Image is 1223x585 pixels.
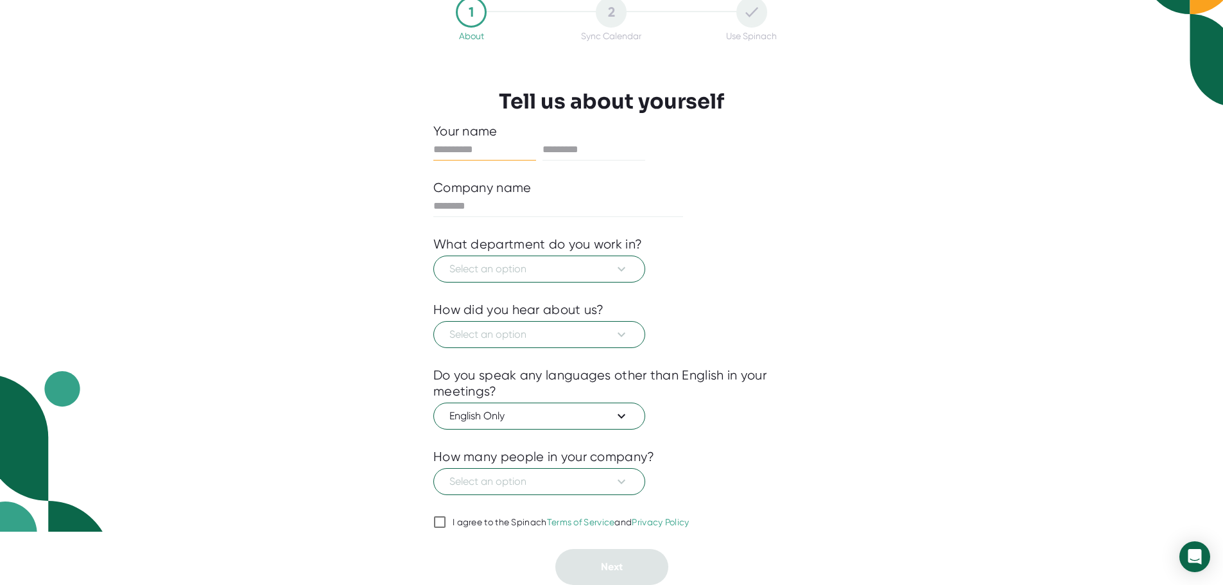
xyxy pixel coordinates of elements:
div: How did you hear about us? [433,302,604,318]
span: English Only [449,408,629,424]
button: Next [555,549,668,585]
a: Privacy Policy [632,517,689,527]
button: Select an option [433,468,645,495]
div: Use Spinach [726,31,777,41]
h3: Tell us about yourself [499,89,724,114]
a: Terms of Service [547,517,615,527]
div: About [459,31,484,41]
span: Select an option [449,261,629,277]
div: I agree to the Spinach and [453,517,690,528]
span: Next [601,561,623,573]
span: Select an option [449,474,629,489]
div: Sync Calendar [581,31,641,41]
div: Company name [433,180,532,196]
button: English Only [433,403,645,430]
div: What department do you work in? [433,236,642,252]
div: Your name [433,123,790,139]
div: How many people in your company? [433,449,655,465]
div: Open Intercom Messenger [1179,541,1210,572]
div: Do you speak any languages other than English in your meetings? [433,367,790,399]
button: Select an option [433,256,645,283]
span: Select an option [449,327,629,342]
button: Select an option [433,321,645,348]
